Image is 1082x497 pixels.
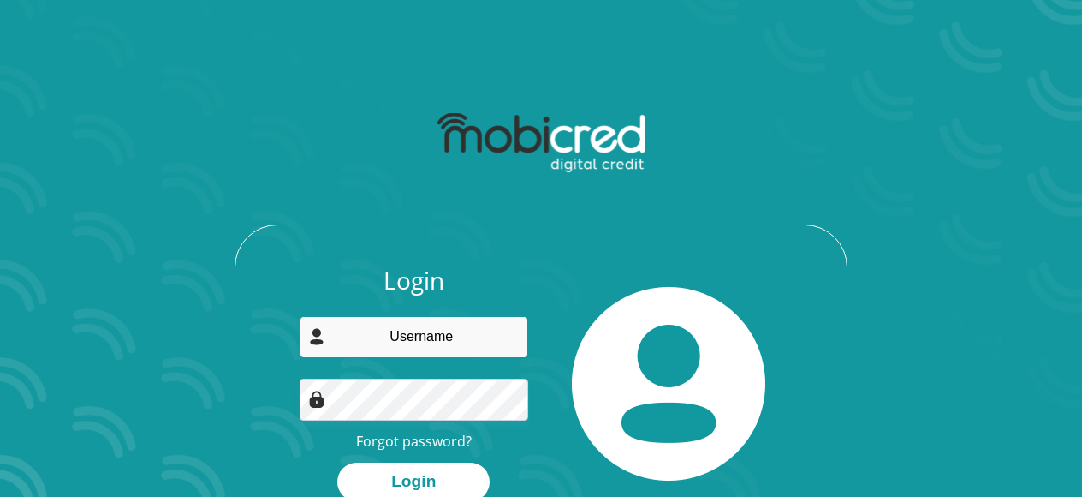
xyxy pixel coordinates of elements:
[300,266,529,296] h3: Login
[308,328,325,345] img: user-icon image
[308,391,325,408] img: Image
[300,316,529,358] input: Username
[356,432,472,451] a: Forgot password?
[437,113,644,173] img: mobicred logo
